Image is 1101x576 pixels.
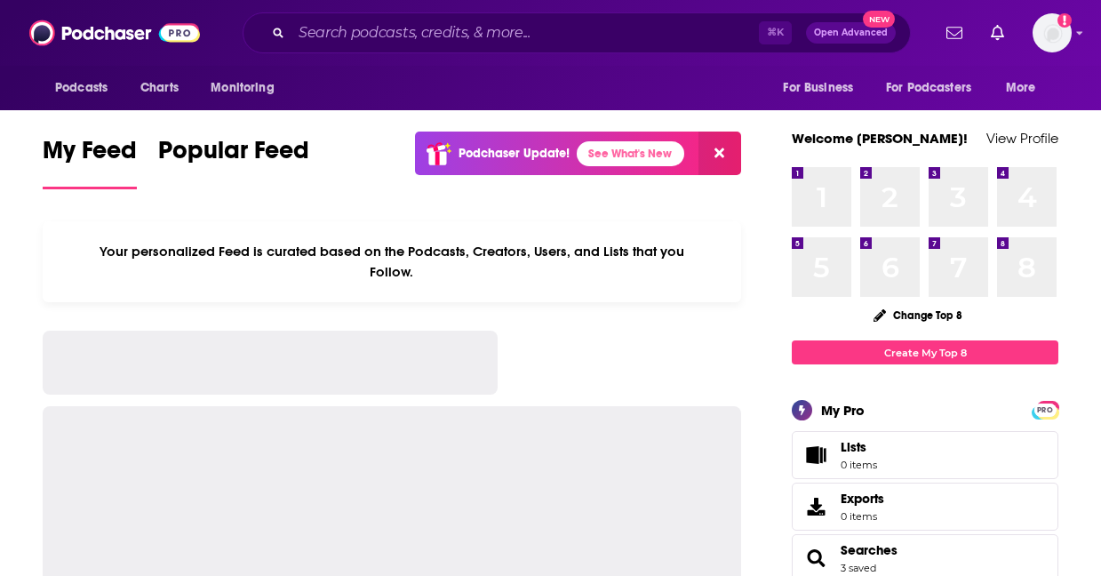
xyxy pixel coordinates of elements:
button: Change Top 8 [863,304,973,326]
button: Show profile menu [1033,13,1072,52]
button: Open AdvancedNew [806,22,896,44]
div: Search podcasts, credits, & more... [243,12,911,53]
button: open menu [43,71,131,105]
span: Podcasts [55,76,108,100]
span: Logged in as DaveReddy [1033,13,1072,52]
span: ⌘ K [759,21,792,44]
span: PRO [1034,404,1056,417]
button: open menu [993,71,1058,105]
a: Exports [792,483,1058,531]
a: PRO [1034,403,1056,416]
img: User Profile [1033,13,1072,52]
span: Open Advanced [814,28,888,37]
svg: Add a profile image [1057,13,1072,28]
input: Search podcasts, credits, & more... [291,19,759,47]
span: Lists [841,439,866,455]
div: My Pro [821,402,865,419]
button: open menu [770,71,875,105]
a: My Feed [43,135,137,189]
span: Exports [798,494,834,519]
a: Charts [129,71,189,105]
a: Show notifications dropdown [939,18,969,48]
span: 0 items [841,459,877,471]
span: For Podcasters [886,76,971,100]
a: See What's New [577,141,684,166]
div: Your personalized Feed is curated based on the Podcasts, Creators, Users, and Lists that you Follow. [43,221,741,302]
a: View Profile [986,130,1058,147]
span: Lists [798,443,834,468]
span: Exports [841,491,884,507]
img: Podchaser - Follow, Share and Rate Podcasts [29,16,200,50]
a: Welcome [PERSON_NAME]! [792,130,968,147]
span: New [863,11,895,28]
span: More [1006,76,1036,100]
button: open menu [198,71,297,105]
a: Show notifications dropdown [984,18,1011,48]
a: Popular Feed [158,135,309,189]
a: Searches [841,542,898,558]
span: Popular Feed [158,135,309,176]
span: My Feed [43,135,137,176]
span: For Business [783,76,853,100]
span: 0 items [841,510,884,523]
a: Searches [798,546,834,571]
p: Podchaser Update! [459,146,570,161]
a: Create My Top 8 [792,340,1058,364]
span: Lists [841,439,877,455]
a: Lists [792,431,1058,479]
span: Charts [140,76,179,100]
button: open menu [874,71,997,105]
a: 3 saved [841,562,876,574]
span: Monitoring [211,76,274,100]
